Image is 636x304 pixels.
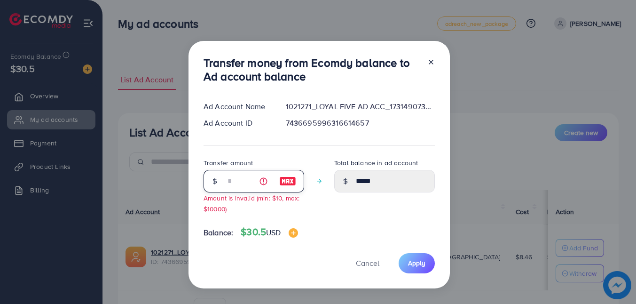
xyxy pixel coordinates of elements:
[278,118,442,128] div: 7436695996316614657
[204,193,299,213] small: Amount is invalid (min: $10, max: $10000)
[204,56,420,83] h3: Transfer money from Ecomdy balance to Ad account balance
[278,101,442,112] div: 1021271_LOYAL FIVE AD ACC_1731490730720
[204,158,253,168] label: Transfer amount
[289,228,298,238] img: image
[266,227,281,238] span: USD
[399,253,435,273] button: Apply
[344,253,391,273] button: Cancel
[408,258,425,268] span: Apply
[334,158,418,168] label: Total balance in ad account
[204,227,233,238] span: Balance:
[241,226,298,238] h4: $30.5
[196,118,278,128] div: Ad Account ID
[279,176,296,187] img: image
[356,258,379,268] span: Cancel
[196,101,278,112] div: Ad Account Name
